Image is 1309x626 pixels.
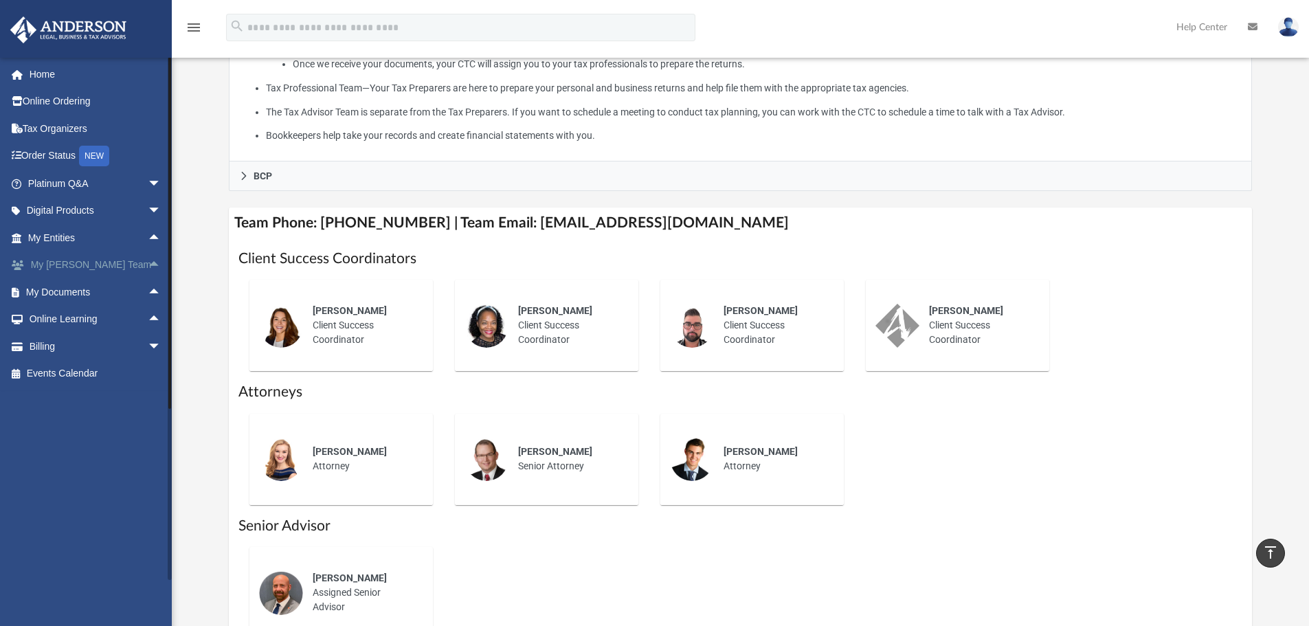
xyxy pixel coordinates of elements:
a: vertical_align_top [1256,539,1285,568]
a: Home [10,60,182,88]
span: [PERSON_NAME] [518,446,592,457]
img: User Pic [1278,17,1299,37]
a: Online Ordering [10,88,182,115]
span: [PERSON_NAME] [724,305,798,316]
img: thumbnail [670,437,714,481]
a: Tax Organizers [10,115,182,142]
li: Bookkeepers help take your records and create financial statements with you. [266,127,1242,144]
div: Client Success Coordinator [714,294,834,357]
span: BCP [254,171,272,181]
a: Digital Productsarrow_drop_down [10,197,182,225]
a: Order StatusNEW [10,142,182,170]
li: Once we receive your documents, your CTC will assign you to your tax professionals to prepare the... [293,56,1242,73]
div: Client Success Coordinator [919,294,1040,357]
div: Client Success Coordinator [303,294,423,357]
div: Senior Attorney [508,435,629,483]
div: NEW [79,146,109,166]
img: thumbnail [670,304,714,348]
li: The Tax Advisor Team is separate from the Tax Preparers. If you want to schedule a meeting to con... [266,104,1242,121]
span: [PERSON_NAME] [313,305,387,316]
h4: Team Phone: [PHONE_NUMBER] | Team Email: [EMAIL_ADDRESS][DOMAIN_NAME] [229,208,1253,238]
a: Platinum Q&Aarrow_drop_down [10,170,182,197]
i: vertical_align_top [1262,544,1279,561]
h1: Client Success Coordinators [238,249,1243,269]
span: [PERSON_NAME] [724,446,798,457]
span: [PERSON_NAME] [313,446,387,457]
img: thumbnail [259,437,303,481]
span: arrow_drop_up [148,278,175,306]
img: thumbnail [465,304,508,348]
img: thumbnail [259,571,303,615]
span: [PERSON_NAME] [929,305,1003,316]
div: Client Success Coordinator [508,294,629,357]
span: [PERSON_NAME] [313,572,387,583]
div: Assigned Senior Advisor [303,561,423,624]
i: menu [186,19,202,36]
div: Attorney [303,435,423,483]
img: thumbnail [465,437,508,481]
a: Online Learningarrow_drop_up [10,306,175,333]
img: thumbnail [259,304,303,348]
a: BCP [229,161,1253,191]
i: search [230,19,245,34]
li: Tax Professional Team—Your Tax Preparers are here to prepare your personal and business returns a... [266,80,1242,97]
span: arrow_drop_down [148,333,175,361]
span: [PERSON_NAME] [518,305,592,316]
span: arrow_drop_down [148,197,175,225]
a: Events Calendar [10,360,182,388]
span: arrow_drop_up [148,251,175,280]
div: Attorney [714,435,834,483]
img: thumbnail [875,304,919,348]
a: My Documentsarrow_drop_up [10,278,175,306]
a: My Entitiesarrow_drop_up [10,224,182,251]
img: Anderson Advisors Platinum Portal [6,16,131,43]
span: arrow_drop_up [148,224,175,252]
a: Billingarrow_drop_down [10,333,182,360]
span: arrow_drop_up [148,306,175,334]
a: My [PERSON_NAME] Teamarrow_drop_up [10,251,182,279]
span: arrow_drop_down [148,170,175,198]
h1: Attorneys [238,382,1243,402]
h1: Senior Advisor [238,516,1243,536]
a: menu [186,26,202,36]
